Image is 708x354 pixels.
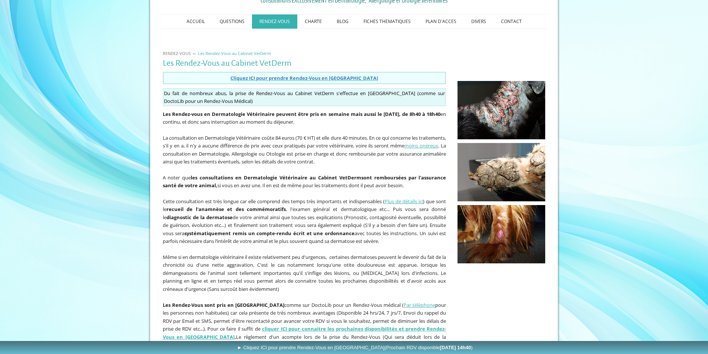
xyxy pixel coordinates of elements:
a: Plus de détails ici [385,198,423,205]
a: Les Rendez-Vous au Cabinet VetDerm [196,51,273,56]
a: CHARTE [297,14,329,29]
span: Le règlement d'un acompte lors de la prise du Rendez-Vous (Qui sera déduit lors de la consultatio... [163,302,446,348]
span: (Prochain RDV disponible ) [385,345,473,350]
a: cliquer ICI pour connaitre les prochaines disponibilités et prendre Rendez-Vous en [GEOGRAPHIC_DATA] [163,325,446,340]
strong: . [163,325,446,340]
b: [DATE] 14h40 [440,345,471,350]
a: CONTACT [494,14,529,29]
span: Cette consultation est très longue car elle comprend des temps très importants et indispensables ... [163,198,446,245]
span: Du fait de nombreux abus, la prise de Rendez-Vous au Cabinet VetDerm s'effectue en [GEOGRAPHIC_DA... [164,90,436,97]
a: QUESTIONS [212,14,252,29]
span: ► Cliquez ICI pour prendre Rendez-Vous en [GEOGRAPHIC_DATA] [237,345,473,350]
a: DIVERS [464,14,494,29]
span: Les Rendez-Vous au Cabinet VetDerm [198,51,271,56]
span: . La consultation en Dermatologie, Allergologie ou Otologie est prise en charge et donc remboursé... [163,142,446,165]
span: l n'y a aucune différence de prix avec ceux pratiqués par votre vétérinaire, voire ils seront même [187,142,405,149]
span: Même si en dermatologie vétérinaire il existe relativement peu d'urgences, certaines dermatoses p... [163,254,446,292]
a: FICHES THEMATIQUES [356,14,418,29]
span: RENDEZ-VOUS [163,51,191,56]
span: Cliquez ICI pour prendre Rendez-Vous en [GEOGRAPHIC_DATA] [230,75,378,81]
strong: recueil de l'anamnèse et des commémoratifs [167,206,286,212]
strong: Les Rendez-vous en Dermatologie Vétérinaire peuvent être pris en semaine mais aussi le [DATE], de... [163,111,441,117]
b: pris en [GEOGRAPHIC_DATA] [217,302,284,308]
a: PLAN D'ACCES [418,14,464,29]
a: BLOG [329,14,356,29]
span: en continu, et donc sans interruption au moment du déjeuner. [163,111,446,126]
strong: systématiquement remis un compte-rendu écrit et une ordonnance [184,230,355,237]
span: comme sur DoctoLib pour un Rendez-Vous médical ( pour les personnes non habituées) car cela prése... [163,302,446,332]
a: moins onéreux [404,142,438,149]
a: Par téléphone [404,302,435,308]
b: Les Rendez-Vous sont [163,302,216,308]
span: A noter que [163,174,191,181]
a: ACCUEIL [179,14,212,29]
b: les consultations en Dermatologie Vétérinaire au Cabinet VetDerm [191,174,361,181]
a: RENDEZ-VOUS [252,14,297,29]
strong: diagnostic de la dermatose [167,214,233,221]
a: RENDEZ-VOUS [161,51,193,56]
span: si vous en avez une. Il en est de même pour les traitements dont il peut avoir besoin. [217,182,404,189]
span: La consultation en Dermatologie Vétérinaire coûte 84 euros (70 € HT) et elle dure 40 minutes. E [163,134,372,141]
a: Cliquez ICI pour prendre Rendez-Vous en [GEOGRAPHIC_DATA] [230,74,378,81]
h1: Les Rendez-Vous au Cabinet VetDerm [163,59,446,68]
